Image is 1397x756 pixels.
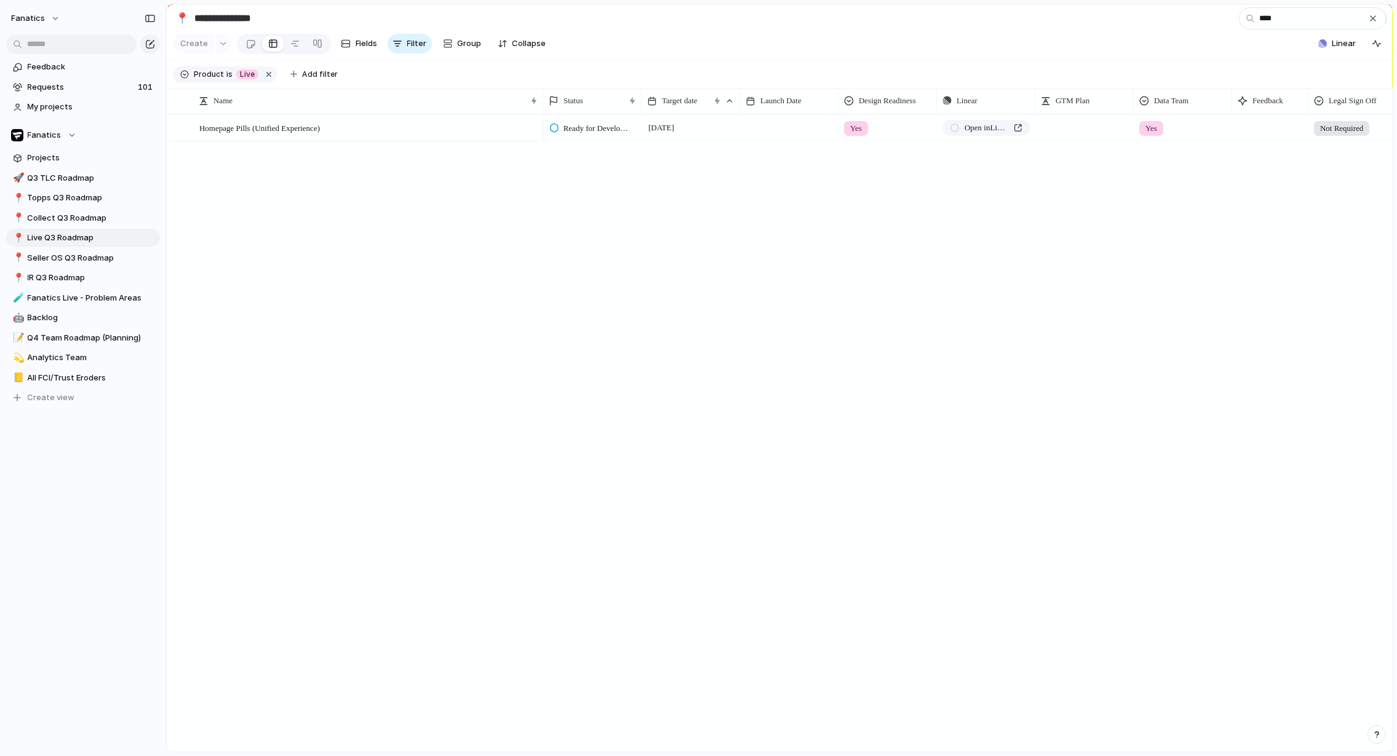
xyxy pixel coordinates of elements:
a: 📒All FCI/Trust Eroders [6,369,160,387]
button: Linear [1313,34,1361,53]
button: 📝 [11,332,23,344]
div: 🤖 [13,311,22,325]
a: 📍IR Q3 Roadmap [6,269,160,287]
a: 📍Collect Q3 Roadmap [6,209,160,227]
button: 📍 [11,212,23,224]
a: 🤖Backlog [6,309,160,327]
span: Backlog [28,312,156,324]
span: [DATE] [645,120,677,135]
a: Projects [6,149,160,167]
span: Launch Date [760,95,802,107]
button: 📍 [11,252,23,264]
button: 🚀 [11,172,23,184]
span: Collapse [512,37,546,50]
span: My projects [28,101,156,113]
div: 🧪 [13,291,22,305]
span: Linear [957,95,977,107]
span: Filter [407,37,427,50]
span: Collect Q3 Roadmap [28,212,156,224]
span: Yes [850,122,862,135]
span: Status [563,95,583,107]
span: Target date [662,95,698,107]
div: 📍 [13,231,22,245]
button: 🧪 [11,292,23,304]
span: Add filter [302,69,338,80]
span: Yes [1145,122,1157,135]
div: 💫 [13,351,22,365]
span: is [226,69,233,80]
span: Fields [356,37,378,50]
span: Homepage Pills (Unified Experience) [199,120,320,135]
button: Fanatics [6,126,160,144]
span: Projects [28,152,156,164]
span: Create view [28,392,75,404]
span: Name [213,95,233,107]
a: Open inLinear [942,120,1030,136]
a: 📍Topps Q3 Roadmap [6,189,160,207]
span: Feedback [1252,95,1283,107]
button: fanatics [6,9,66,28]
button: Fields [336,34,383,53]
button: Live [234,68,261,81]
button: Group [437,34,488,53]
span: fanatics [11,12,45,25]
a: Feedback [6,58,160,76]
div: 📍 [13,211,22,225]
span: Analytics Team [28,352,156,364]
div: 📒 [13,371,22,385]
span: Seller OS Q3 Roadmap [28,252,156,264]
span: Open in Linear [965,122,1009,134]
div: 📍 [13,251,22,265]
button: 📍 [172,9,192,28]
button: 💫 [11,352,23,364]
button: Filter [388,34,432,53]
span: GTM Plan [1056,95,1089,107]
div: 📍 [13,191,22,205]
span: Group [458,37,482,50]
div: 📍 [13,271,22,285]
a: Requests101 [6,78,160,96]
button: Add filter [283,66,345,83]
button: is [224,68,235,81]
span: Q3 TLC Roadmap [28,172,156,184]
a: 🧪Fanatics Live - Problem Areas [6,289,160,307]
span: Live [240,69,255,80]
button: Create view [6,388,160,407]
button: 📍 [11,192,23,204]
span: Topps Q3 Roadmap [28,192,156,204]
span: 101 [138,81,155,93]
span: Feedback [28,61,156,73]
a: My projects [6,98,160,116]
button: 🤖 [11,312,23,324]
a: 📍Seller OS Q3 Roadmap [6,249,160,267]
a: 💫Analytics Team [6,348,160,367]
div: 🚀 [13,171,22,185]
span: All FCI/Trust Eroders [28,372,156,384]
div: 📍 [175,10,189,26]
button: 📒 [11,372,23,384]
span: Legal Sign Off [1329,95,1377,107]
span: Ready for Development [563,122,631,135]
span: Design Readiness [859,95,916,107]
button: 📍 [11,232,23,244]
span: IR Q3 Roadmap [28,272,156,284]
button: 📍 [11,272,23,284]
div: 📝 [13,331,22,345]
span: Data Team [1154,95,1188,107]
button: Collapse [493,34,551,53]
span: Product [194,69,224,80]
a: 📝Q4 Team Roadmap (Planning) [6,329,160,347]
span: Fanatics Live - Problem Areas [28,292,156,304]
a: 🚀Q3 TLC Roadmap [6,169,160,187]
a: 📍Live Q3 Roadmap [6,229,160,247]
